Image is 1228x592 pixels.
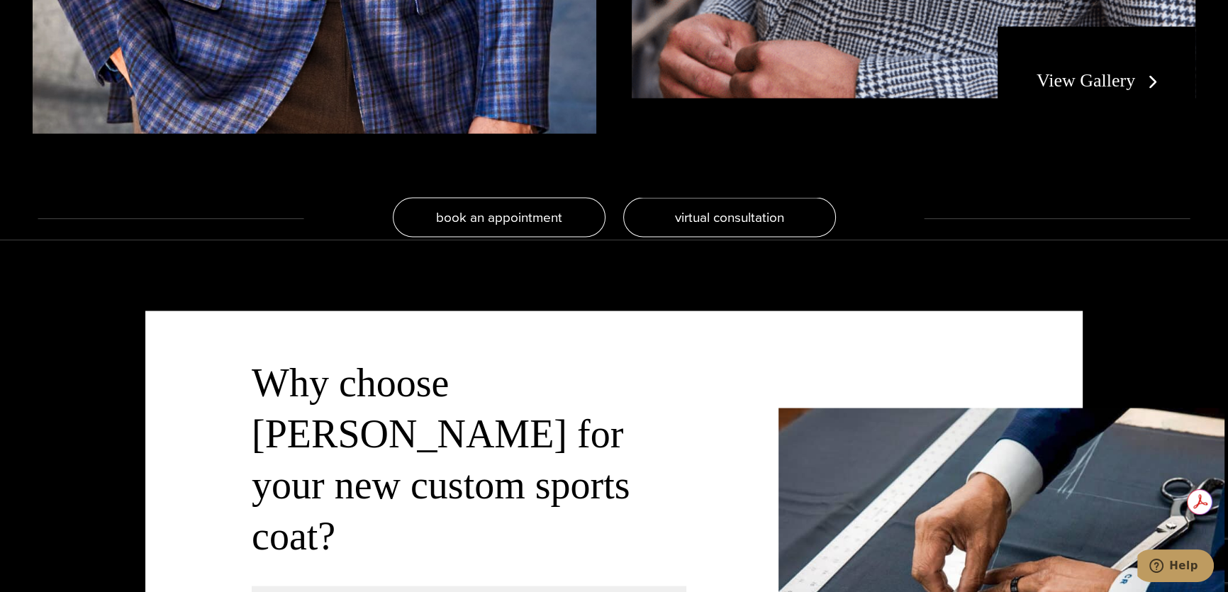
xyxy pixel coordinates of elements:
iframe: Opens a widget where you can chat to one of our agents [1137,549,1214,585]
a: View Gallery [1037,69,1163,90]
span: virtual consultation [675,206,784,227]
h3: Why choose [PERSON_NAME] for your new custom sports coat? [252,357,686,561]
span: book an appointment [436,206,562,227]
a: book an appointment [393,197,605,237]
a: virtual consultation [623,197,836,237]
